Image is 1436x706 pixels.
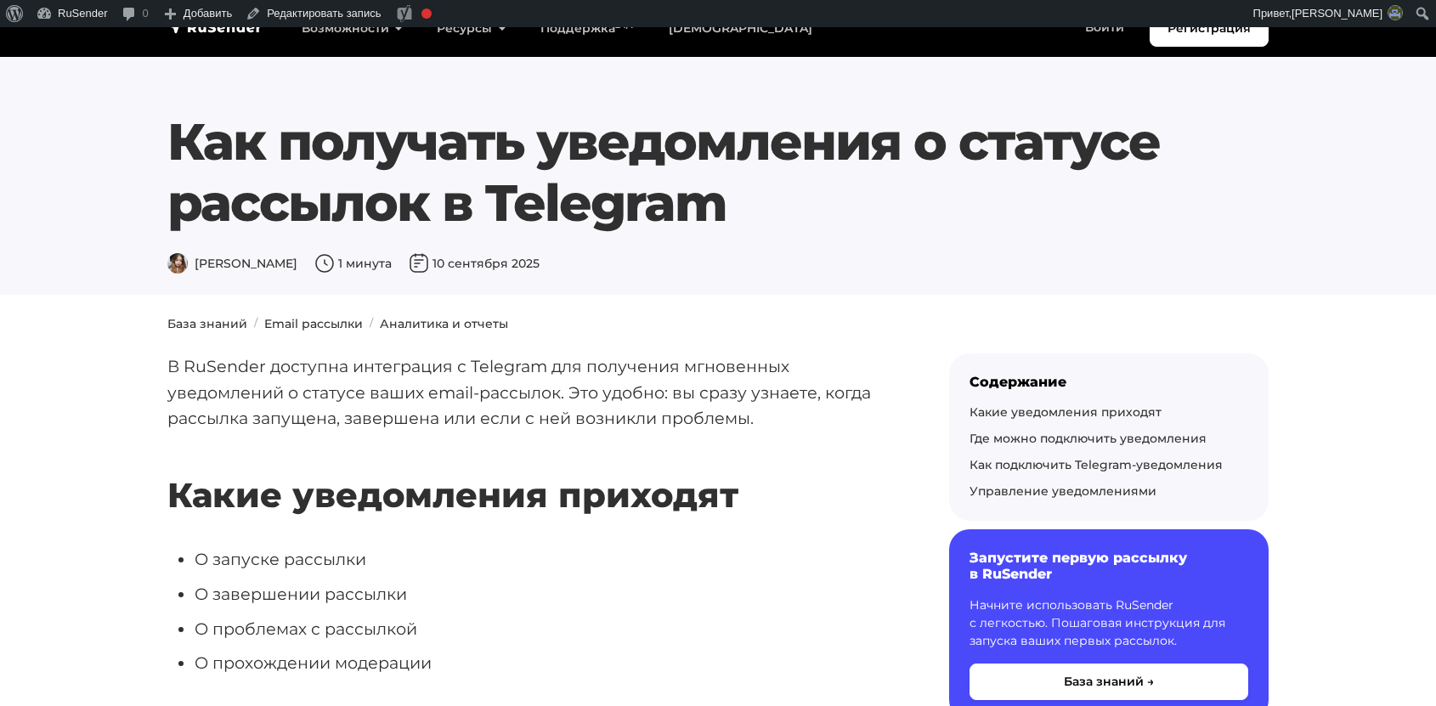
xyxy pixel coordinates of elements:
a: Ресурсы [420,11,523,46]
a: Возможности [285,11,420,46]
nav: breadcrumb [157,315,1279,333]
a: Войти [1068,10,1141,45]
sup: 24/7 [615,20,635,31]
span: 1 минута [314,256,392,271]
p: В RuSender доступна интеграция с Telegram для получения мгновенных уведомлений о статусе ваших em... [167,353,895,432]
a: Какие уведомления приходят [970,404,1162,420]
li: О завершении рассылки [195,581,895,607]
span: 10 сентября 2025 [409,256,540,271]
img: Дата публикации [409,253,429,274]
a: База знаний [167,316,247,331]
li: О запуске рассылки [195,546,895,573]
a: Аналитика и отчеты [380,316,508,331]
span: [PERSON_NAME] [167,256,297,271]
a: Регистрация [1150,10,1269,47]
button: База знаний → [970,664,1248,700]
a: [DEMOGRAPHIC_DATA] [652,11,829,46]
img: Время чтения [314,253,335,274]
img: RuSender [167,19,263,36]
a: Как подключить Telegram-уведомления [970,457,1223,472]
div: Содержание [970,374,1248,390]
h6: Запустите первую рассылку в RuSender [970,550,1248,582]
h1: Как получать уведомления о статусе рассылок в Telegram [167,111,1269,234]
span: [PERSON_NAME] [1292,7,1382,20]
h2: Какие уведомления приходят [167,425,895,516]
p: Начните использовать RuSender с легкостью. Пошаговая инструкция для запуска ваших первых рассылок. [970,596,1248,650]
li: О прохождении модерации [195,650,895,676]
li: О проблемах с рассылкой [195,616,895,642]
a: Email рассылки [264,316,363,331]
a: Где можно подключить уведомления [970,431,1207,446]
div: Фокусная ключевая фраза не установлена [421,8,432,19]
a: Поддержка24/7 [523,11,652,46]
a: Управление уведомлениями [970,483,1156,499]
